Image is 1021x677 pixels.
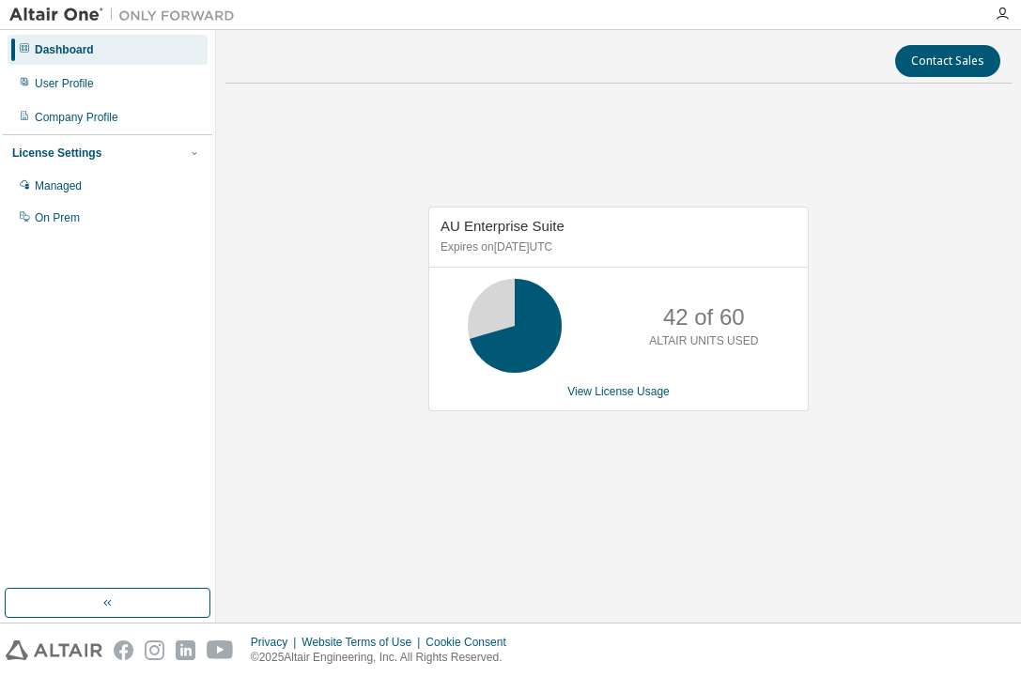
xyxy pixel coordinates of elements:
img: Altair One [9,6,244,24]
p: 42 of 60 [663,301,745,333]
img: instagram.svg [145,640,164,660]
div: On Prem [35,210,80,225]
div: Privacy [251,635,302,650]
div: Dashboard [35,42,94,57]
img: youtube.svg [207,640,234,660]
div: User Profile [35,76,94,91]
span: AU Enterprise Suite [441,218,565,234]
p: ALTAIR UNITS USED [649,333,758,349]
p: Expires on [DATE] UTC [441,239,792,255]
div: Cookie Consent [425,635,517,650]
img: altair_logo.svg [6,640,102,660]
div: License Settings [12,146,101,161]
img: linkedin.svg [176,640,195,660]
a: View License Usage [567,385,670,398]
div: Managed [35,178,82,193]
div: Company Profile [35,110,118,125]
img: facebook.svg [114,640,133,660]
div: Website Terms of Use [302,635,425,650]
p: © 2025 Altair Engineering, Inc. All Rights Reserved. [251,650,518,666]
button: Contact Sales [895,45,1000,77]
